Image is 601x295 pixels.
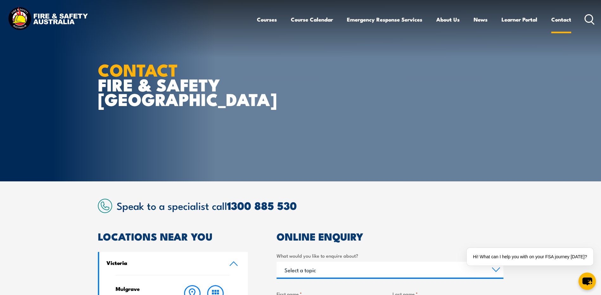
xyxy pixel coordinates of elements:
[277,232,503,241] h2: ONLINE ENQUIRY
[436,11,460,28] a: About Us
[98,232,248,241] h2: LOCATIONS NEAR YOU
[551,11,571,28] a: Contact
[116,285,169,292] h4: Mulgrave
[106,259,220,266] h4: Victoria
[291,11,333,28] a: Course Calendar
[227,197,297,214] a: 1300 885 530
[98,62,254,106] h1: FIRE & SAFETY [GEOGRAPHIC_DATA]
[99,252,248,275] a: Victoria
[467,248,593,266] div: Hi! What can I help you with on your FSA journey [DATE]?
[502,11,537,28] a: Learner Portal
[257,11,277,28] a: Courses
[347,11,422,28] a: Emergency Response Services
[98,56,178,82] strong: CONTACT
[117,200,503,211] h2: Speak to a specialist call
[579,273,596,290] button: chat-button
[277,252,503,259] label: What would you like to enquire about?
[474,11,488,28] a: News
